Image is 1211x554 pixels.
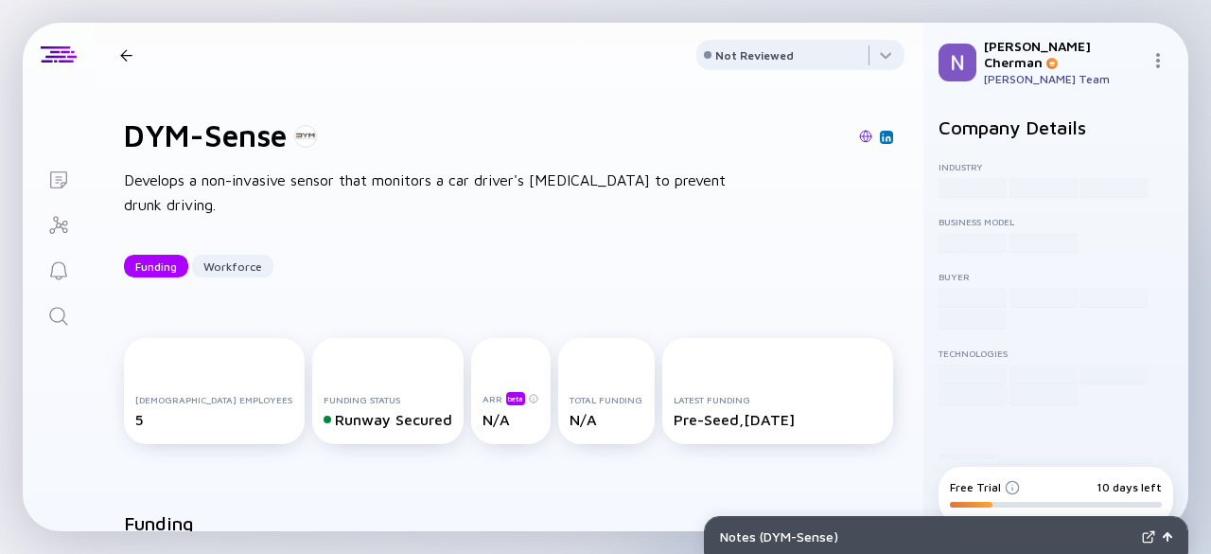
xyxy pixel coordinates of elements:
[939,216,1173,227] div: Business Model
[23,155,94,201] a: Lists
[23,246,94,292] a: Reminders
[124,252,188,281] div: Funding
[124,512,194,534] h2: Funding
[950,480,1020,494] div: Free Trial
[23,201,94,246] a: Investor Map
[939,161,1173,172] div: Industry
[192,255,273,277] button: Workforce
[124,255,188,277] button: Funding
[570,394,643,405] div: Total Funding
[124,169,729,217] div: Develops a non-invasive sensor that monitors a car driver's [MEDICAL_DATA] to prevent drunk driving.
[570,411,643,428] div: N/A
[135,411,293,428] div: 5
[506,392,525,405] div: beta
[674,394,883,405] div: Latest Funding
[859,130,872,143] img: DYM-Sense Website
[135,394,293,405] div: [DEMOGRAPHIC_DATA] Employees
[939,116,1173,138] h2: Company Details
[1097,480,1162,494] div: 10 days left
[1150,53,1166,68] img: Menu
[324,394,453,405] div: Funding Status
[324,411,453,428] div: Runway Secured
[483,391,539,405] div: ARR
[939,348,1173,359] div: Technologies
[1142,530,1155,544] img: Expand Notes
[984,72,1143,86] div: [PERSON_NAME] Team
[715,48,794,63] div: Not Reviewed
[882,133,891,142] img: DYM-Sense Linkedin Page
[192,252,273,281] div: Workforce
[124,117,287,153] h1: DYM-Sense
[674,411,883,428] div: Pre-Seed, [DATE]
[483,411,539,428] div: N/A
[23,292,94,337] a: Search
[720,528,1134,545] div: Notes ( DYM-Sense )
[939,44,976,81] img: Nicolas Profile Picture
[939,271,1173,282] div: Buyer
[984,38,1143,70] div: [PERSON_NAME] Cherman
[1163,532,1172,542] img: Open Notes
